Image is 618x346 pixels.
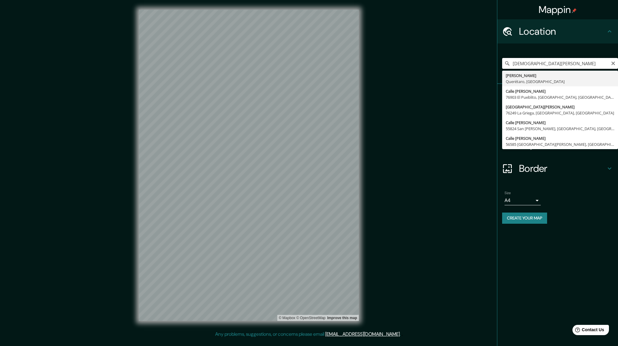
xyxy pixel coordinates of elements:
[506,94,614,100] div: 76903 El Pueblito, [GEOGRAPHIC_DATA], [GEOGRAPHIC_DATA]
[497,108,618,132] div: Style
[497,156,618,181] div: Border
[139,10,359,321] canvas: Map
[505,196,541,205] div: A4
[497,84,618,108] div: Pins
[519,138,606,150] h4: Layout
[497,132,618,156] div: Layout
[402,331,403,338] div: .
[497,19,618,43] div: Location
[215,331,401,338] p: Any problems, suggestions, or concerns please email .
[502,58,618,69] input: Pick your city or area
[506,72,614,78] div: [PERSON_NAME]
[519,162,606,175] h4: Border
[506,104,614,110] div: [GEOGRAPHIC_DATA][PERSON_NAME]
[506,110,614,116] div: 76249 La Griega, [GEOGRAPHIC_DATA], [GEOGRAPHIC_DATA]
[505,191,511,196] label: Size
[611,60,616,66] button: Clear
[506,120,614,126] div: Calle [PERSON_NAME]
[325,331,400,337] a: [EMAIL_ADDRESS][DOMAIN_NAME]
[506,88,614,94] div: Calle [PERSON_NAME]
[506,126,614,132] div: 55824 San [PERSON_NAME], [GEOGRAPHIC_DATA], [GEOGRAPHIC_DATA]
[502,213,547,224] button: Create your map
[506,78,614,85] div: Querétaro, [GEOGRAPHIC_DATA]
[506,141,614,147] div: 56585 [GEOGRAPHIC_DATA][PERSON_NAME], [GEOGRAPHIC_DATA], [GEOGRAPHIC_DATA]
[572,8,577,13] img: pin-icon.png
[564,322,611,339] iframe: Help widget launcher
[506,135,614,141] div: Calle [PERSON_NAME]
[539,4,577,16] h4: Mappin
[296,316,326,320] a: OpenStreetMap
[327,316,357,320] a: Map feedback
[401,331,402,338] div: .
[519,25,606,37] h4: Location
[279,316,295,320] a: Mapbox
